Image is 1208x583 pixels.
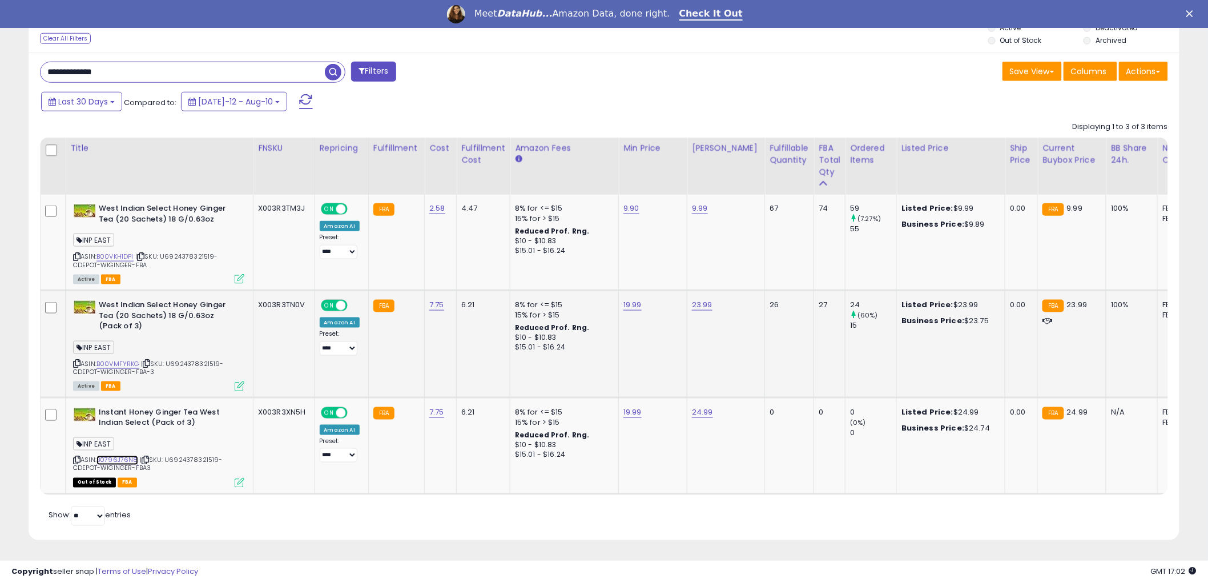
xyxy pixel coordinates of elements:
[850,142,892,166] div: Ordered Items
[850,300,896,310] div: 24
[692,203,708,214] a: 9.99
[901,423,964,433] b: Business Price:
[515,343,610,352] div: $15.01 - $16.24
[73,359,224,376] span: | SKU: U6924378321519-CDEPOT-WIGINGER-FBA-3
[258,142,310,154] div: FNSKU
[901,219,964,230] b: Business Price:
[692,299,712,311] a: 23.99
[474,8,670,19] div: Meet Amazon Data, done right.
[320,330,360,356] div: Preset:
[819,142,840,178] div: FBA Total Qty
[322,204,336,214] span: ON
[515,246,610,256] div: $15.01 - $16.24
[1042,142,1101,166] div: Current Buybox Price
[623,299,642,311] a: 19.99
[692,407,713,418] a: 24.99
[1010,300,1029,310] div: 0.00
[770,300,805,310] div: 26
[1073,122,1168,132] div: Displaying 1 to 3 of 3 items
[1111,407,1149,417] div: N/A
[373,203,394,216] small: FBA
[857,214,881,223] small: (7.27%)
[322,408,336,417] span: ON
[198,96,273,107] span: [DATE]-12 - Aug-10
[49,510,131,521] span: Show: entries
[73,203,244,283] div: ASIN:
[73,300,244,390] div: ASIN:
[461,203,501,214] div: 4.47
[320,425,360,435] div: Amazon AI
[96,359,139,369] a: B00VMFYRKG
[258,203,306,214] div: X003R3TM3J
[41,92,122,111] button: Last 30 Days
[1186,10,1198,17] div: Close
[96,456,138,465] a: B0796J76N8
[515,407,610,417] div: 8% for <= $15
[322,301,336,311] span: ON
[1071,66,1107,77] span: Columns
[1162,407,1200,417] div: FBA: 0
[373,300,394,312] small: FBA
[101,381,120,391] span: FBA
[96,252,134,262] a: B00VKH1DPI
[73,341,114,354] span: INP EAST
[679,8,743,21] a: Check It Out
[1162,300,1200,310] div: FBA: 0
[258,300,306,310] div: X003R3TN0V
[515,236,610,246] div: $10 - $10.83
[1151,566,1197,577] span: 2025-09-10 17:02 GMT
[1162,310,1200,320] div: FBM: 1
[515,450,610,460] div: $15.01 - $16.24
[118,478,137,488] span: FBA
[901,407,953,417] b: Listed Price:
[623,407,642,418] a: 19.99
[461,407,501,417] div: 6.21
[692,142,760,154] div: [PERSON_NAME]
[320,437,360,463] div: Preset:
[73,234,114,247] span: INP EAST
[345,408,364,417] span: OFF
[1111,300,1149,310] div: 100%
[623,203,639,214] a: 9.90
[1067,203,1083,214] span: 9.99
[101,275,120,284] span: FBA
[73,456,223,473] span: | SKU: U6924378321519-CDEPOT-WIGINGER-FBA3
[515,417,610,428] div: 15% for > $15
[1042,407,1064,420] small: FBA
[373,142,420,154] div: Fulfillment
[320,234,360,259] div: Preset:
[1111,203,1149,214] div: 100%
[58,96,108,107] span: Last 30 Days
[429,407,444,418] a: 7.75
[1111,142,1153,166] div: BB Share 24h.
[1010,203,1029,214] div: 0.00
[124,97,176,108] span: Compared to:
[1096,35,1126,45] label: Archived
[258,407,306,417] div: X003R3XN5H
[1010,142,1033,166] div: Ship Price
[1162,203,1200,214] div: FBA: 0
[1162,142,1204,166] div: Num of Comp.
[1042,300,1064,312] small: FBA
[73,300,96,315] img: 51VnB5yYIQL._SL40_.jpg
[70,142,248,154] div: Title
[373,407,394,420] small: FBA
[429,142,452,154] div: Cost
[857,311,878,320] small: (60%)
[770,142,809,166] div: Fulfillable Quantity
[98,566,146,577] a: Terms of Use
[515,300,610,310] div: 8% for <= $15
[515,430,590,440] b: Reduced Prof. Rng.
[515,333,610,343] div: $10 - $10.83
[515,323,590,332] b: Reduced Prof. Rng.
[351,62,396,82] button: Filters
[515,214,610,224] div: 15% for > $15
[99,203,237,227] b: West Indian Select Honey Ginger Tea (20 Sachets) 18 G/0.63oz
[1162,417,1200,428] div: FBM: 0
[515,203,610,214] div: 8% for <= $15
[1119,62,1168,81] button: Actions
[429,299,444,311] a: 7.75
[850,418,866,427] small: (0%)
[901,407,996,417] div: $24.99
[73,203,96,219] img: 51VnB5yYIQL._SL40_.jpg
